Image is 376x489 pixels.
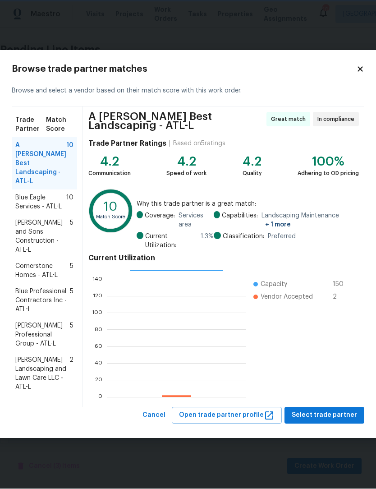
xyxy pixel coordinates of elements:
[166,157,206,166] div: 4.2
[15,322,70,349] span: [PERSON_NAME] Professional Group - ATL-L
[66,194,73,212] span: 10
[95,361,102,366] text: 40
[201,232,214,250] span: 1.3 %
[93,294,102,299] text: 120
[15,194,66,212] span: Blue Eagle Services - ATL-L
[243,169,262,178] div: Quality
[265,222,291,228] span: + 1 more
[166,169,206,178] div: Speed of work
[292,410,357,421] span: Select trade partner
[15,116,46,134] span: Trade Partner
[179,410,275,421] span: Open trade partner profile
[70,287,73,314] span: 5
[88,157,131,166] div: 4.2
[15,287,70,314] span: Blue Professional Contractors Inc - ATL-L
[95,344,102,350] text: 60
[222,212,258,230] span: Capabilities:
[95,378,102,383] text: 20
[261,280,287,289] span: Capacity
[333,293,347,302] span: 2
[166,139,173,148] div: |
[88,254,359,263] h4: Current Utilization
[69,356,73,392] span: 2
[92,310,102,316] text: 100
[298,157,359,166] div: 100%
[137,200,359,209] span: Why this trade partner is a great match:
[298,169,359,178] div: Adhering to OD pricing
[271,115,309,124] span: Great match
[145,232,197,250] span: Current Utilization:
[261,293,313,302] span: Vendor Accepted
[284,407,364,424] button: Select trade partner
[12,65,356,74] h2: Browse trade partner matches
[70,322,73,349] span: 5
[70,219,73,255] span: 5
[243,157,262,166] div: 4.2
[104,202,117,214] text: 10
[172,407,282,424] button: Open trade partner profile
[142,410,165,421] span: Cancel
[179,212,214,230] span: Services area
[88,169,131,178] div: Communication
[333,280,347,289] span: 150
[88,112,264,130] span: A [PERSON_NAME] Best Landscaping - ATL-L
[95,328,102,333] text: 80
[145,212,175,230] span: Coverage:
[15,219,70,255] span: [PERSON_NAME] and Sons Construction - ATL-L
[92,277,102,282] text: 140
[15,262,70,280] span: Cornerstone Homes - ATL-L
[98,395,102,400] text: 0
[70,262,73,280] span: 5
[173,139,225,148] div: Based on 5 ratings
[12,76,364,107] div: Browse and select a vendor based on their match score with this work order.
[96,215,125,220] text: Match Score
[223,232,264,241] span: Classification:
[139,407,169,424] button: Cancel
[261,212,359,230] span: Landscaping Maintenance
[66,141,73,186] span: 10
[268,232,296,241] span: Preferred
[88,139,166,148] h4: Trade Partner Ratings
[317,115,358,124] span: In compliance
[46,116,73,134] span: Match Score
[15,141,66,186] span: A [PERSON_NAME] Best Landscaping - ATL-L
[15,356,69,392] span: [PERSON_NAME] Landscaping and Lawn Care LLC - ATL-L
